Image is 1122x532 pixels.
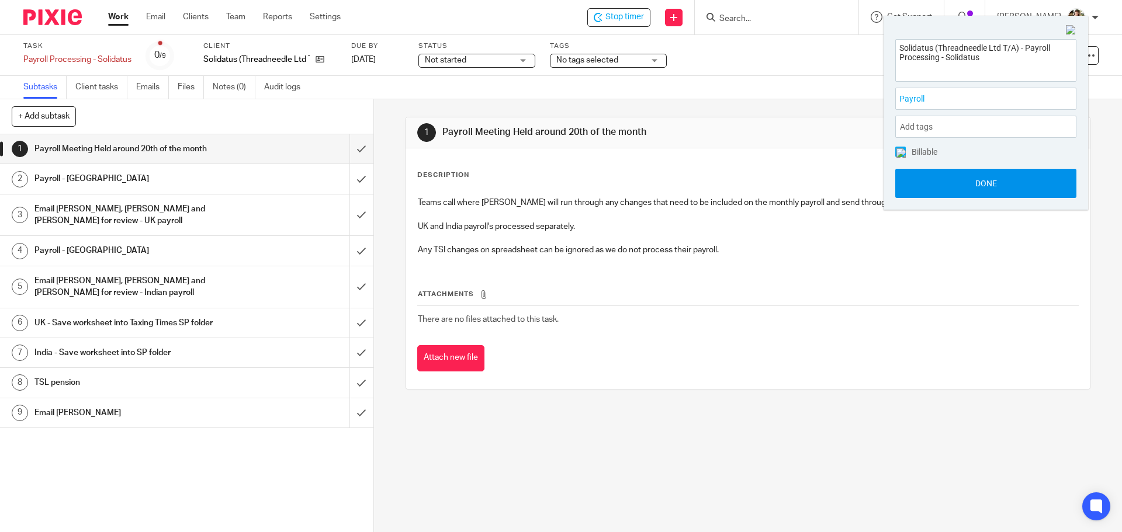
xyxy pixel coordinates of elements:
img: Helen%20Campbell.jpeg [1067,8,1086,27]
div: 2 [12,171,28,187]
div: Payroll Processing - Solidatus [23,54,131,65]
img: checked.png [896,148,906,158]
button: Attach new file [417,345,484,371]
span: [DATE] [351,55,376,64]
label: Tags [550,41,667,51]
span: Not started [425,56,466,64]
span: Payroll [899,93,1047,105]
div: 1 [12,141,28,157]
img: Pixie [23,9,82,25]
h1: Email [PERSON_NAME], [PERSON_NAME] and [PERSON_NAME] for review - Indian payroll [34,272,237,302]
h1: TSL pension [34,374,237,391]
p: [PERSON_NAME] [997,11,1061,23]
a: Files [178,76,204,99]
div: Solidatus (Threadneedle Ltd T/A) - Payroll Processing - Solidatus [587,8,650,27]
input: Search [718,14,823,25]
p: Description [417,171,469,180]
div: 0 [154,48,166,62]
h1: Payroll - [GEOGRAPHIC_DATA] [34,242,237,259]
span: Stop timer [605,11,644,23]
a: Reports [263,11,292,23]
button: Done [895,169,1076,198]
label: Status [418,41,535,51]
div: 8 [12,374,28,391]
a: Client tasks [75,76,127,99]
span: Billable [912,148,937,156]
span: No tags selected [556,56,618,64]
p: Teams call where [PERSON_NAME] will run through any changes that need to be included on the month... [418,197,1078,208]
span: Add tags [900,118,939,136]
button: + Add subtask [12,106,76,126]
div: 1 [417,123,436,142]
a: Settings [310,11,341,23]
h1: Payroll Meeting Held around 20th of the month [34,140,237,158]
a: Email [146,11,165,23]
label: Client [203,41,337,51]
h1: Email [PERSON_NAME], [PERSON_NAME] and [PERSON_NAME] for review - UK payroll [34,200,237,230]
span: Attachments [418,291,474,297]
span: There are no files attached to this task. [418,315,559,324]
h1: UK - Save worksheet into Taxing Times SP folder [34,314,237,332]
h1: Payroll - [GEOGRAPHIC_DATA] [34,170,237,187]
img: Close [1066,25,1076,36]
span: Get Support [887,13,932,21]
small: /9 [160,53,166,59]
h1: India - Save worksheet into SP folder [34,344,237,361]
a: Emails [136,76,169,99]
div: 4 [12,243,28,259]
label: Task [23,41,131,51]
h1: Email [PERSON_NAME] [34,404,237,422]
div: 9 [12,405,28,421]
div: 7 [12,345,28,361]
a: Audit logs [264,76,309,99]
p: Solidatus (Threadneedle Ltd T/A) [203,54,310,65]
a: Notes (0) [213,76,255,99]
div: 6 [12,315,28,331]
a: Clients [183,11,209,23]
a: Team [226,11,245,23]
p: UK and India payroll's processed separately. [418,221,1078,232]
textarea: Solidatus (Threadneedle Ltd T/A) - Payroll Processing - Solidatus [896,40,1076,78]
label: Due by [351,41,404,51]
h1: Payroll Meeting Held around 20th of the month [442,126,773,138]
div: 3 [12,207,28,223]
p: Any TSI changes on spreadsheet can be ignored as we do not process their payroll. [418,244,1078,256]
div: 5 [12,279,28,295]
a: Work [108,11,129,23]
a: Subtasks [23,76,67,99]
